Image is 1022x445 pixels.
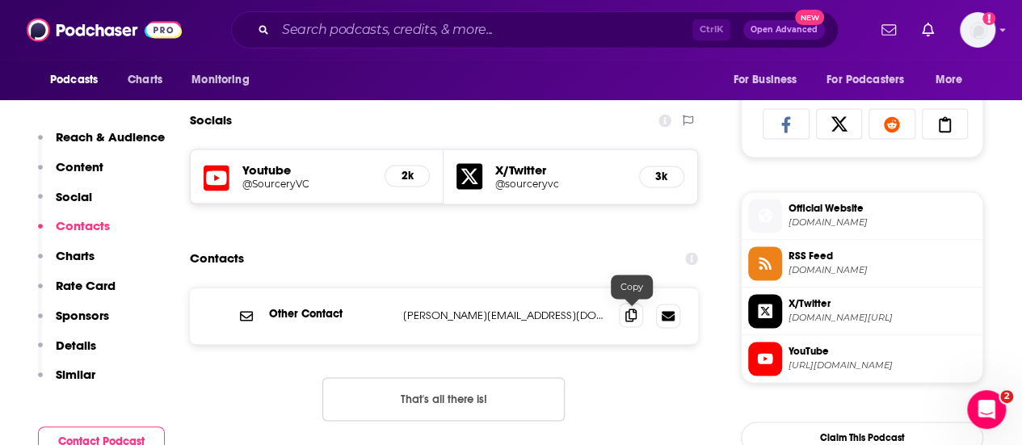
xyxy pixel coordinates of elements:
[875,16,902,44] a: Show notifications dropdown
[56,189,92,204] p: Social
[128,69,162,91] span: Charts
[38,338,96,367] button: Details
[789,249,976,263] span: RSS Feed
[816,108,863,139] a: Share on X/Twitter
[398,169,416,183] h5: 2k
[269,307,390,321] p: Other Contact
[868,108,915,139] a: Share on Reddit
[322,377,565,421] button: Nothing here.
[242,162,372,178] h5: Youtube
[789,216,976,229] span: sourcery.vc
[789,344,976,359] span: YouTube
[721,65,817,95] button: open menu
[38,367,95,397] button: Similar
[38,278,116,308] button: Rate Card
[743,20,825,40] button: Open AdvancedNew
[56,248,95,263] p: Charts
[495,178,625,190] a: @sourceryvc
[789,296,976,311] span: X/Twitter
[56,367,95,382] p: Similar
[56,218,110,233] p: Contacts
[789,264,976,276] span: anchor.fm
[816,65,927,95] button: open menu
[789,312,976,324] span: twitter.com/sourceryvc
[960,12,995,48] button: Show profile menu
[936,69,963,91] span: More
[789,201,976,216] span: Official Website
[56,159,103,174] p: Content
[922,108,969,139] a: Copy Link
[789,359,976,372] span: https://www.youtube.com/@SourceryVC
[763,108,810,139] a: Share on Facebook
[38,189,92,219] button: Social
[117,65,172,95] a: Charts
[38,308,109,338] button: Sponsors
[38,248,95,278] button: Charts
[1000,390,1013,403] span: 2
[50,69,98,91] span: Podcasts
[748,199,976,233] a: Official Website[DOMAIN_NAME]
[982,12,995,25] svg: Add a profile image
[826,69,904,91] span: For Podcasters
[751,26,818,34] span: Open Advanced
[56,308,109,323] p: Sponsors
[27,15,182,45] img: Podchaser - Follow, Share and Rate Podcasts
[39,65,119,95] button: open menu
[242,178,372,190] a: @SourceryVC
[190,243,244,274] h2: Contacts
[38,218,110,248] button: Contacts
[960,12,995,48] span: Logged in as crenshawcomms
[56,278,116,293] p: Rate Card
[795,10,824,25] span: New
[611,275,653,299] div: Copy
[180,65,270,95] button: open menu
[924,65,983,95] button: open menu
[403,309,606,322] p: [PERSON_NAME][EMAIL_ADDRESS][DOMAIN_NAME]
[967,390,1006,429] iframe: Intercom live chat
[733,69,797,91] span: For Business
[748,294,976,328] a: X/Twitter[DOMAIN_NAME][URL]
[190,105,232,136] h2: Socials
[692,19,730,40] span: Ctrl K
[275,17,692,43] input: Search podcasts, credits, & more...
[231,11,839,48] div: Search podcasts, credits, & more...
[191,69,249,91] span: Monitoring
[56,129,165,145] p: Reach & Audience
[38,159,103,189] button: Content
[960,12,995,48] img: User Profile
[748,342,976,376] a: YouTube[URL][DOMAIN_NAME]
[56,338,96,353] p: Details
[495,162,625,178] h5: X/Twitter
[38,129,165,159] button: Reach & Audience
[915,16,940,44] a: Show notifications dropdown
[748,246,976,280] a: RSS Feed[DOMAIN_NAME]
[653,170,671,183] h5: 3k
